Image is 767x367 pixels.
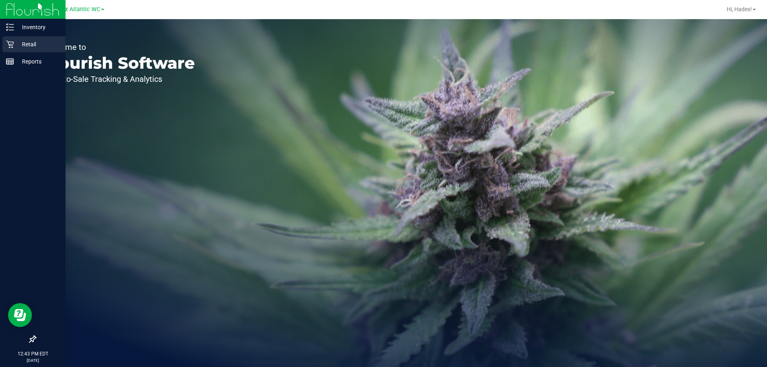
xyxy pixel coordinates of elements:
[14,22,62,32] p: Inventory
[8,303,32,327] iframe: Resource center
[59,6,100,13] span: Jax Atlantic WC
[6,40,14,48] inline-svg: Retail
[6,58,14,65] inline-svg: Reports
[727,6,752,12] span: Hi, Hades!
[6,23,14,31] inline-svg: Inventory
[43,55,195,71] p: Flourish Software
[14,57,62,66] p: Reports
[43,43,195,51] p: Welcome to
[4,357,62,363] p: [DATE]
[43,75,195,83] p: Seed-to-Sale Tracking & Analytics
[4,350,62,357] p: 12:43 PM EDT
[14,40,62,49] p: Retail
